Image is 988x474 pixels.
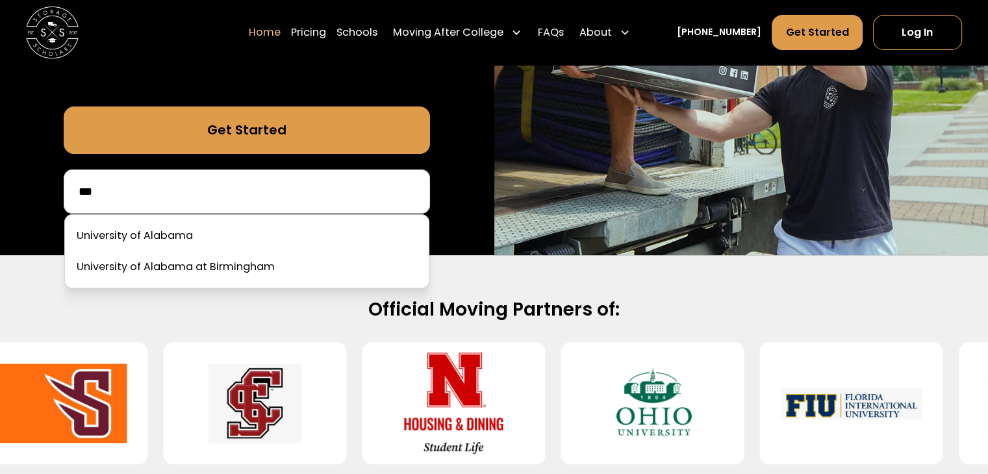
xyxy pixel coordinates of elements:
[677,26,761,40] a: [PHONE_NUMBER]
[537,14,563,51] a: FAQs
[383,353,525,454] img: University of Nebraska-Lincoln
[781,353,922,454] img: Florida International University - Modesto
[75,297,913,321] h2: Official Moving Partners of:
[291,14,326,51] a: Pricing
[393,25,503,40] div: Moving After College
[582,353,724,454] img: Ohio University
[249,14,281,51] a: Home
[64,106,430,153] a: Get Started
[184,353,326,454] img: Santa Clara University
[579,25,612,40] div: About
[26,6,79,59] img: Storage Scholars main logo
[574,14,635,51] div: About
[336,14,377,51] a: Schools
[772,15,862,50] a: Get Started
[873,15,962,50] a: Log In
[388,14,527,51] div: Moving After College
